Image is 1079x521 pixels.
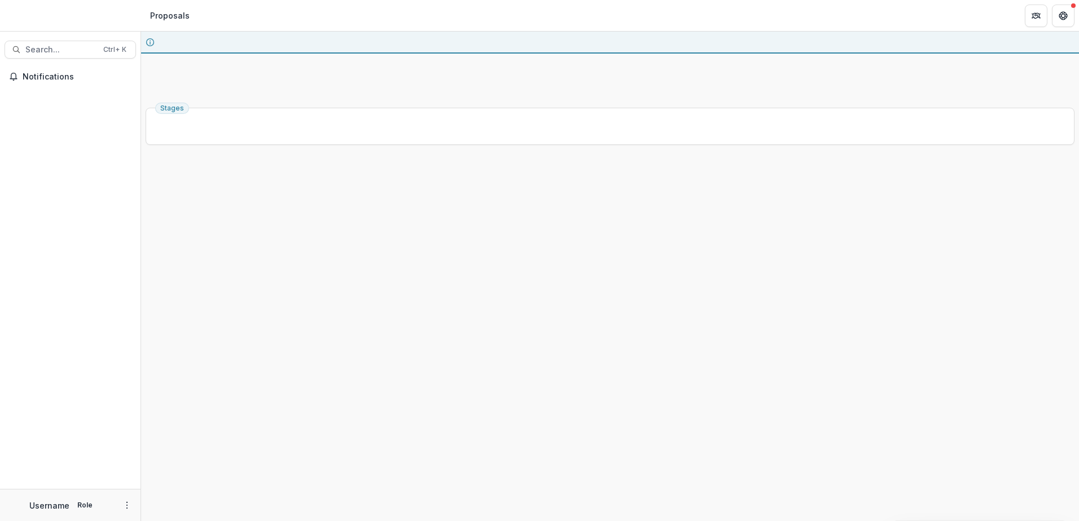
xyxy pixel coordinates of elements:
[5,41,136,59] button: Search...
[1052,5,1074,27] button: Get Help
[29,500,69,511] p: Username
[74,500,96,510] p: Role
[23,72,131,82] span: Notifications
[160,104,184,112] span: Stages
[146,7,194,24] nav: breadcrumb
[101,43,129,56] div: Ctrl + K
[1025,5,1047,27] button: Partners
[120,498,134,512] button: More
[25,45,97,55] span: Search...
[150,10,190,21] div: Proposals
[5,68,136,86] button: Notifications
